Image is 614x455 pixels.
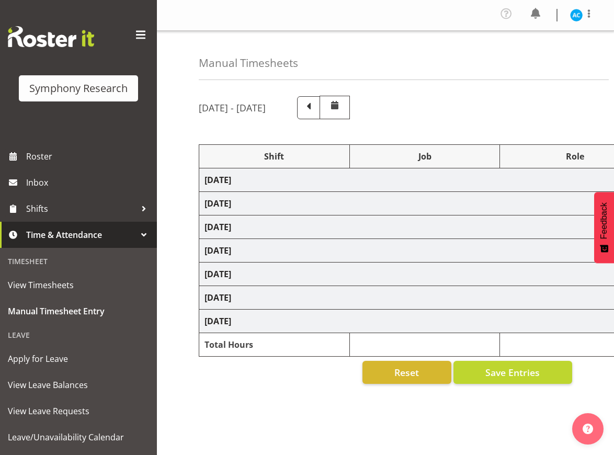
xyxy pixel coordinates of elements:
div: Symphony Research [29,81,128,96]
h5: [DATE] - [DATE] [199,102,266,113]
span: Time & Attendance [26,227,136,243]
button: Feedback - Show survey [594,192,614,263]
div: Leave [3,324,154,346]
div: Job [355,150,495,163]
div: Timesheet [3,251,154,272]
span: View Leave Requests [8,403,149,419]
div: Shift [204,150,344,163]
span: Apply for Leave [8,351,149,367]
span: Manual Timesheet Entry [8,303,149,319]
button: Save Entries [453,361,572,384]
a: View Leave Balances [3,372,154,398]
span: Reset [394,366,419,379]
span: Feedback [599,202,609,239]
span: Leave/Unavailability Calendar [8,429,149,445]
span: Roster [26,149,152,164]
a: Manual Timesheet Entry [3,298,154,324]
a: View Leave Requests [3,398,154,424]
a: Apply for Leave [3,346,154,372]
img: Rosterit website logo [8,26,94,47]
td: Total Hours [199,333,350,357]
span: Save Entries [485,366,540,379]
button: Reset [362,361,451,384]
span: View Leave Balances [8,377,149,393]
span: Shifts [26,201,136,217]
span: View Timesheets [8,277,149,293]
a: Leave/Unavailability Calendar [3,424,154,450]
img: help-xxl-2.png [583,424,593,434]
img: abbey-craib10174.jpg [570,9,583,21]
a: View Timesheets [3,272,154,298]
h4: Manual Timesheets [199,57,298,69]
span: Inbox [26,175,152,190]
